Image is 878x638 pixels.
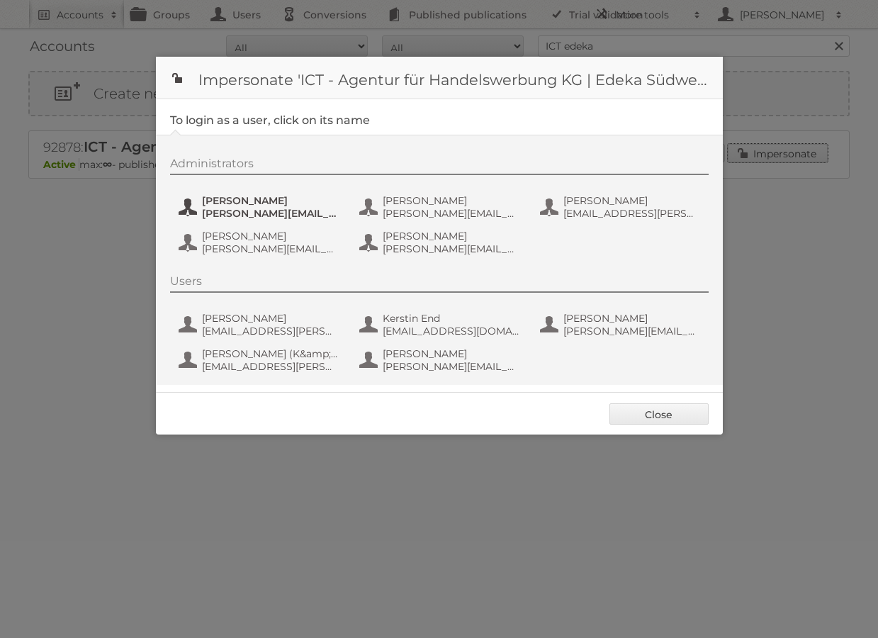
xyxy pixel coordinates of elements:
span: [PERSON_NAME] [383,230,520,242]
span: [PERSON_NAME] [563,312,701,325]
a: Close [609,403,709,425]
div: Users [170,274,709,293]
span: [EMAIL_ADDRESS][PERSON_NAME][DOMAIN_NAME] [563,207,701,220]
span: [PERSON_NAME][EMAIL_ADDRESS][PERSON_NAME][DOMAIN_NAME] [383,360,520,373]
span: [EMAIL_ADDRESS][DOMAIN_NAME] [383,325,520,337]
span: [PERSON_NAME] [563,194,701,207]
span: [PERSON_NAME] [202,194,339,207]
span: [PERSON_NAME] [202,312,339,325]
h1: Impersonate 'ICT - Agentur für Handelswerbung KG | Edeka Südwest' [156,57,723,99]
span: [PERSON_NAME] [383,194,520,207]
button: Kerstin End [EMAIL_ADDRESS][DOMAIN_NAME] [358,310,524,339]
button: [PERSON_NAME] (K&amp;D) [EMAIL_ADDRESS][PERSON_NAME][DOMAIN_NAME] [177,346,344,374]
button: [PERSON_NAME] [PERSON_NAME][EMAIL_ADDRESS][PERSON_NAME][DOMAIN_NAME] [539,310,705,339]
span: [PERSON_NAME][EMAIL_ADDRESS][PERSON_NAME][DOMAIN_NAME] [202,207,339,220]
span: [PERSON_NAME] [202,230,339,242]
span: [PERSON_NAME] [383,347,520,360]
span: [PERSON_NAME][EMAIL_ADDRESS][PERSON_NAME][DOMAIN_NAME] [383,207,520,220]
span: [PERSON_NAME][EMAIL_ADDRESS][PERSON_NAME][DOMAIN_NAME] [383,242,520,255]
button: [PERSON_NAME] [EMAIL_ADDRESS][PERSON_NAME][DOMAIN_NAME] [177,310,344,339]
button: [PERSON_NAME] [PERSON_NAME][EMAIL_ADDRESS][PERSON_NAME][DOMAIN_NAME] [177,193,344,221]
button: [PERSON_NAME] [PERSON_NAME][EMAIL_ADDRESS][PERSON_NAME][DOMAIN_NAME] [358,228,524,257]
button: [PERSON_NAME] [PERSON_NAME][EMAIL_ADDRESS][PERSON_NAME][DOMAIN_NAME] [177,228,344,257]
span: [EMAIL_ADDRESS][PERSON_NAME][DOMAIN_NAME] [202,360,339,373]
div: Administrators [170,157,709,175]
span: [PERSON_NAME][EMAIL_ADDRESS][PERSON_NAME][DOMAIN_NAME] [563,325,701,337]
button: [PERSON_NAME] [EMAIL_ADDRESS][PERSON_NAME][DOMAIN_NAME] [539,193,705,221]
span: [PERSON_NAME][EMAIL_ADDRESS][PERSON_NAME][DOMAIN_NAME] [202,242,339,255]
button: [PERSON_NAME] [PERSON_NAME][EMAIL_ADDRESS][PERSON_NAME][DOMAIN_NAME] [358,193,524,221]
span: Kerstin End [383,312,520,325]
legend: To login as a user, click on its name [170,113,370,127]
button: [PERSON_NAME] [PERSON_NAME][EMAIL_ADDRESS][PERSON_NAME][DOMAIN_NAME] [358,346,524,374]
span: [PERSON_NAME] (K&amp;D) [202,347,339,360]
span: [EMAIL_ADDRESS][PERSON_NAME][DOMAIN_NAME] [202,325,339,337]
